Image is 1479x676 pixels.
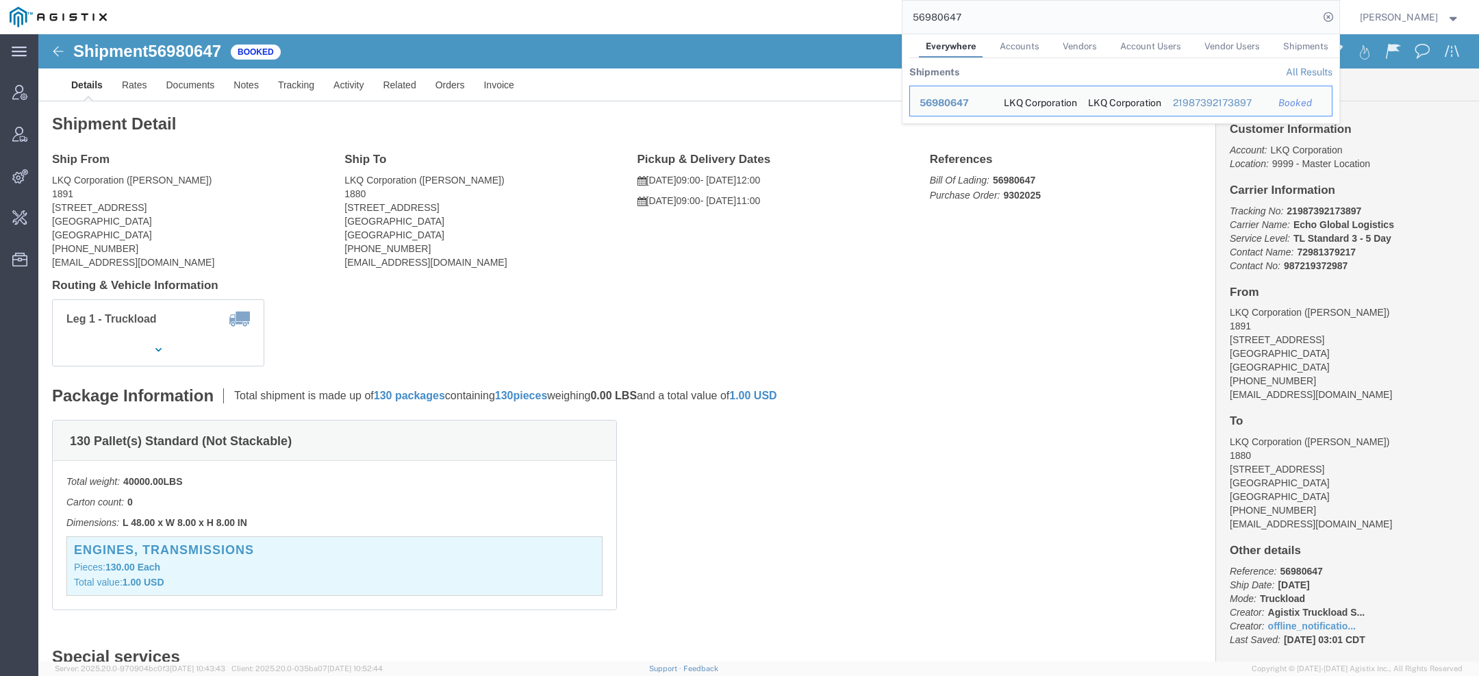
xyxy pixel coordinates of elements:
[1003,86,1069,116] div: LKQ Corporation
[10,7,107,27] img: logo
[1204,41,1260,51] span: Vendor Users
[649,664,683,673] a: Support
[1252,663,1463,675] span: Copyright © [DATE]-[DATE] Agistix Inc., All Rights Reserved
[170,664,225,673] span: [DATE] 10:43:43
[1286,66,1332,77] a: View all shipments found by criterion
[38,34,1479,662] iframe: FS Legacy Container
[1278,96,1322,110] div: Booked
[1063,41,1097,51] span: Vendors
[683,664,718,673] a: Feedback
[920,96,985,110] div: 56980647
[1172,96,1259,110] div: 21987392173897
[920,97,969,108] span: 56980647
[1120,41,1181,51] span: Account Users
[1000,41,1039,51] span: Accounts
[926,41,976,51] span: Everywhere
[1359,9,1461,25] button: [PERSON_NAME]
[1360,10,1438,25] span: Kaitlyn Hostetler
[55,664,225,673] span: Server: 2025.20.0-970904bc0f3
[1088,86,1154,116] div: LKQ Corporation
[902,1,1319,34] input: Search for shipment number, reference number
[1283,41,1328,51] span: Shipments
[909,58,1339,123] table: Search Results
[909,58,959,86] th: Shipments
[327,664,383,673] span: [DATE] 10:52:44
[231,664,383,673] span: Client: 2025.20.0-035ba07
